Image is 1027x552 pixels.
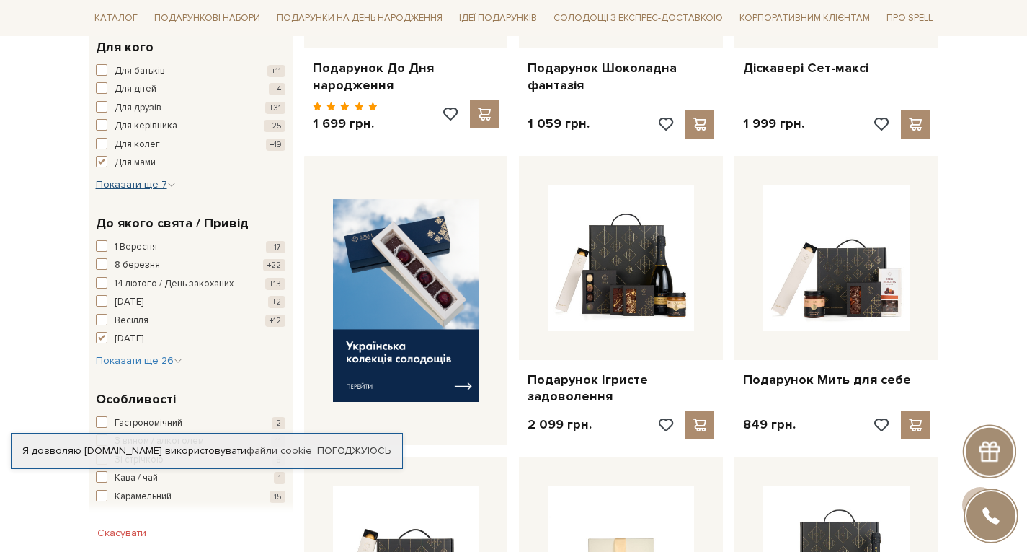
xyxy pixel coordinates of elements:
[274,472,285,484] span: 1
[115,471,158,486] span: Кава / чай
[270,491,285,503] span: 15
[115,295,143,310] span: [DATE]
[266,139,285,151] span: +19
[96,295,285,310] button: [DATE] +2
[115,138,160,152] span: Для колег
[246,444,312,457] a: файли cookie
[96,156,285,170] button: Для мами
[453,7,543,30] span: Ідеї подарунків
[115,258,160,273] span: 8 березня
[115,314,148,328] span: Весілля
[115,156,156,170] span: Для мами
[264,120,285,132] span: +25
[148,7,266,30] span: Подарункові набори
[96,277,285,292] button: 14 лютого / День закоханих +13
[317,444,391,457] a: Погоджуюсь
[96,240,285,255] button: 1 Вересня +17
[96,119,285,133] button: Для керівника +25
[96,258,285,273] button: 8 березня +22
[115,277,234,292] span: 14 лютого / День закоханих
[96,471,285,486] button: Кава / чай 1
[267,65,285,77] span: +11
[89,7,143,30] span: Каталог
[743,60,930,76] a: Діскавері Сет-максі
[96,511,174,525] button: Показати ще 1
[96,332,285,346] button: [DATE]
[743,372,930,388] a: Подарунок Мить для себе
[115,332,143,346] span: [DATE]
[269,83,285,95] span: +4
[96,214,249,233] span: До якого свята / Привід
[96,64,285,79] button: Для батьків +11
[734,6,876,30] a: Корпоративним клієнтам
[96,416,285,431] button: Гастрономічний 2
[96,390,176,409] span: Особливості
[96,178,176,192] button: Показати ще 7
[528,416,592,433] p: 2 099 грн.
[96,82,285,97] button: Для дітей +4
[96,178,176,190] span: Показати ще 7
[115,64,165,79] span: Для батьків
[333,199,479,402] img: banner
[271,7,448,30] span: Подарунки на День народження
[89,522,155,545] button: Скасувати
[96,512,174,524] span: Показати ще 1
[96,354,182,368] button: Показати ще 26
[96,490,285,504] button: Карамельний 15
[272,417,285,429] span: 2
[313,115,378,132] p: 1 699 грн.
[265,102,285,114] span: +31
[115,82,156,97] span: Для дітей
[743,115,804,132] p: 1 999 грн.
[115,101,161,115] span: Для друзів
[115,240,157,255] span: 1 Вересня
[313,60,499,94] a: Подарунок До Дня народження
[263,259,285,271] span: +22
[12,444,402,457] div: Я дозволяю [DOMAIN_NAME] використовувати
[115,490,172,504] span: Карамельний
[96,314,285,328] button: Весілля +12
[96,138,285,152] button: Для колег +19
[96,101,285,115] button: Для друзів +31
[743,416,796,433] p: 849 грн.
[548,6,729,30] a: Солодощі з експрес-доставкою
[528,115,590,132] p: 1 059 грн.
[528,372,714,406] a: Подарунок Ігристе задоволення
[881,7,938,30] span: Про Spell
[265,315,285,327] span: +12
[115,119,177,133] span: Для керівника
[268,296,285,308] span: +2
[96,354,182,367] span: Показати ще 26
[115,416,182,431] span: Гастрономічний
[528,60,714,94] a: Подарунок Шоколадна фантазія
[265,278,285,290] span: +13
[96,38,154,57] span: Для кого
[266,241,285,253] span: +17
